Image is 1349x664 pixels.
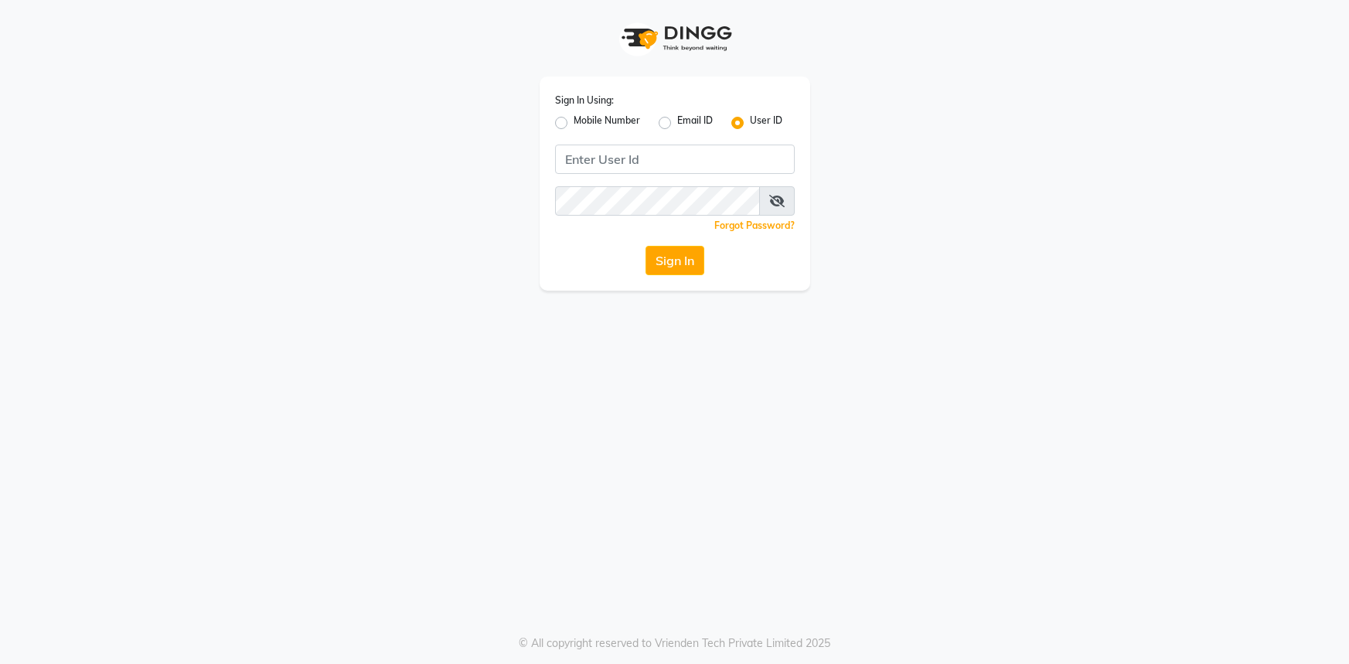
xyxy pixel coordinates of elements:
button: Sign In [646,246,704,275]
label: Sign In Using: [555,94,614,107]
label: Mobile Number [574,114,640,132]
label: User ID [750,114,782,132]
input: Username [555,145,795,174]
img: logo1.svg [613,15,737,61]
a: Forgot Password? [714,220,795,231]
input: Username [555,186,760,216]
label: Email ID [677,114,713,132]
